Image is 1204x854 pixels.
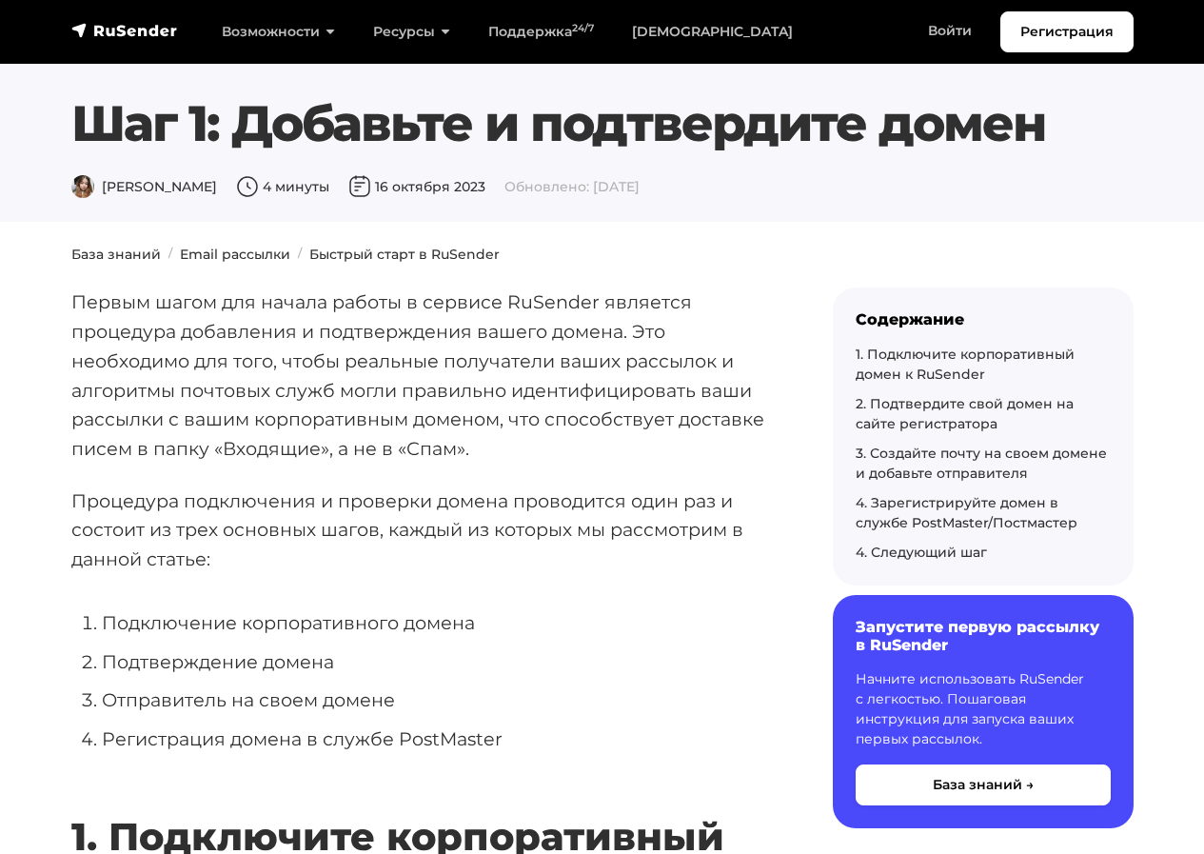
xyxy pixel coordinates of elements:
[856,669,1111,749] p: Начните использовать RuSender с легкостью. Пошаговая инструкция для запуска ваших первых рассылок.
[236,175,259,198] img: Время чтения
[102,685,772,715] li: Отправитель на своем домене
[71,288,772,463] p: Первым шагом для начала работы в сервисе RuSender является процедура добавления и подтверждения в...
[348,178,485,195] span: 16 октября 2023
[856,494,1077,531] a: 4. Зарегистрируйте домен в службе PostMaster/Постмастер
[102,647,772,677] li: Подтверждение домена
[71,487,772,574] p: Процедура подключения и проверки домена проводится один раз и состоит из трех основных шагов, каж...
[856,618,1111,654] h6: Запустите первую рассылку в RuSender
[203,12,354,51] a: Возможности
[348,175,371,198] img: Дата публикации
[856,395,1074,432] a: 2. Подтвердите свой домен на сайте регистратора
[180,246,290,263] a: Email рассылки
[856,445,1107,482] a: 3. Создайте почту на своем домене и добавьте отправителя
[469,12,613,51] a: Поддержка24/7
[856,310,1111,328] div: Содержание
[1000,11,1134,52] a: Регистрация
[856,765,1111,805] button: База знаний →
[102,608,772,638] li: Подключение корпоративного домена
[71,246,161,263] a: База знаний
[856,346,1075,383] a: 1. Подключите корпоративный домен к RuSender
[236,178,329,195] span: 4 минуты
[833,595,1134,828] a: Запустите первую рассылку в RuSender Начните использовать RuSender с легкостью. Пошаговая инструк...
[60,245,1145,265] nav: breadcrumb
[856,544,987,561] a: 4. Следующий шаг
[613,12,812,51] a: [DEMOGRAPHIC_DATA]
[909,11,991,50] a: Войти
[71,21,178,40] img: RuSender
[354,12,469,51] a: Ресурсы
[102,725,772,754] li: Регистрация домена в службе PostMaster
[71,178,217,195] span: [PERSON_NAME]
[309,246,500,263] a: Быстрый старт в RuSender
[71,94,1134,153] h1: Шаг 1: Добавьте и подтвердите домен
[572,22,594,34] sup: 24/7
[504,178,640,195] span: Обновлено: [DATE]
